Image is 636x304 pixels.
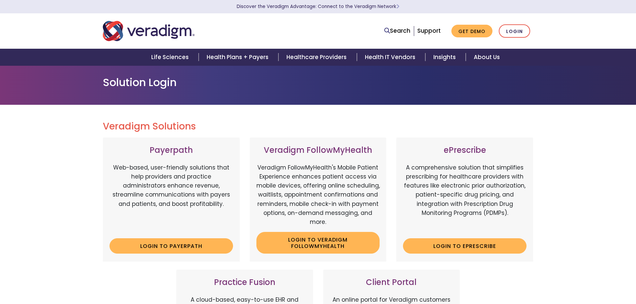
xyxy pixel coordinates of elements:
[330,278,453,287] h3: Client Portal
[256,145,380,155] h3: Veradigm FollowMyHealth
[103,76,534,89] h1: Solution Login
[403,238,526,254] a: Login to ePrescribe
[256,232,380,254] a: Login to Veradigm FollowMyHealth
[237,3,399,10] a: Discover the Veradigm Advantage: Connect to the Veradigm NetworkLearn More
[384,26,410,35] a: Search
[110,145,233,155] h3: Payerpath
[199,49,278,66] a: Health Plans + Payers
[425,49,466,66] a: Insights
[143,49,199,66] a: Life Sciences
[417,27,441,35] a: Support
[403,163,526,233] p: A comprehensive solution that simplifies prescribing for healthcare providers with features like ...
[278,49,357,66] a: Healthcare Providers
[103,20,195,42] img: Veradigm logo
[357,49,425,66] a: Health IT Vendors
[396,3,399,10] span: Learn More
[451,25,492,38] a: Get Demo
[110,238,233,254] a: Login to Payerpath
[103,121,534,132] h2: Veradigm Solutions
[183,278,306,287] h3: Practice Fusion
[499,24,530,38] a: Login
[466,49,508,66] a: About Us
[403,145,526,155] h3: ePrescribe
[256,163,380,227] p: Veradigm FollowMyHealth's Mobile Patient Experience enhances patient access via mobile devices, o...
[110,163,233,233] p: Web-based, user-friendly solutions that help providers and practice administrators enhance revenu...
